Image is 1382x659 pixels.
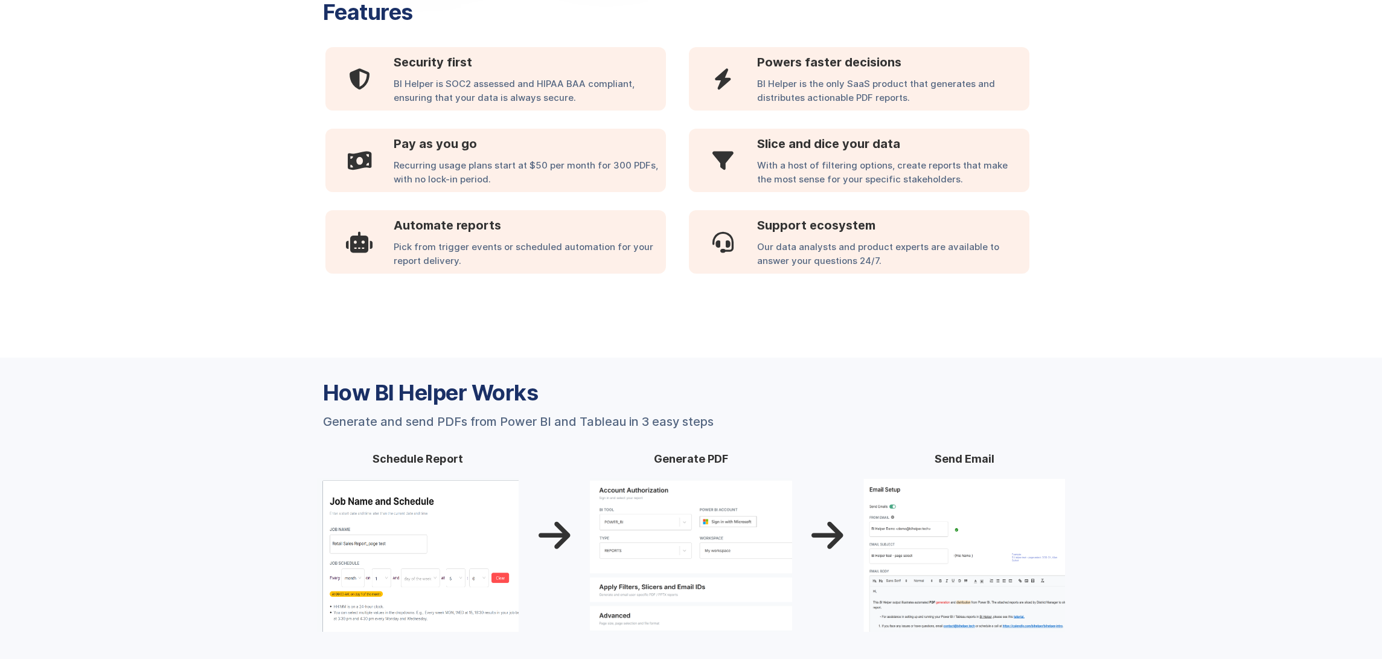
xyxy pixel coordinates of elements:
[394,77,666,111] div: BI Helper is SOC2 assessed and HIPAA BAA compliant, ensuring that your data is always secure.
[394,216,666,234] h3: Automate reports
[590,452,792,466] h4: Generate PDF
[323,382,1060,403] h3: How BI Helper Works
[394,135,666,153] h3: Pay as you go
[323,416,714,428] div: Generate and send PDFs from Power BI and Tableau in 3 easy steps
[539,530,571,542] p: 
[757,135,1029,153] h3: Slice and dice your data
[323,1,625,23] h3: Features
[317,452,519,466] h4: Schedule Report
[689,129,757,192] div: 
[757,53,1029,71] h3: Powers faster decisions
[689,210,757,274] div: 
[689,47,757,111] div: 
[757,77,1029,111] div: BI Helper is the only SaaS product that generates and distributes actionable PDF reports.
[394,159,666,192] div: Recurring usage plans start at $50 per month for 300 PDFs, with no lock-in period.
[757,240,1029,274] div: Our data analysts and product experts are available to answer your questions 24/7.
[757,159,1029,192] div: With a host of filtering options, create reports that make the most sense for your specific stake...
[394,240,666,274] div: Pick from trigger events or scheduled automation for your report delivery.
[325,129,394,192] div: 
[757,216,1029,234] h3: Support ecosystem
[325,47,394,111] div: 
[325,210,394,274] div: 
[863,452,1066,466] h4: Send Email
[394,53,666,71] h3: Security first
[811,530,843,542] p: 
